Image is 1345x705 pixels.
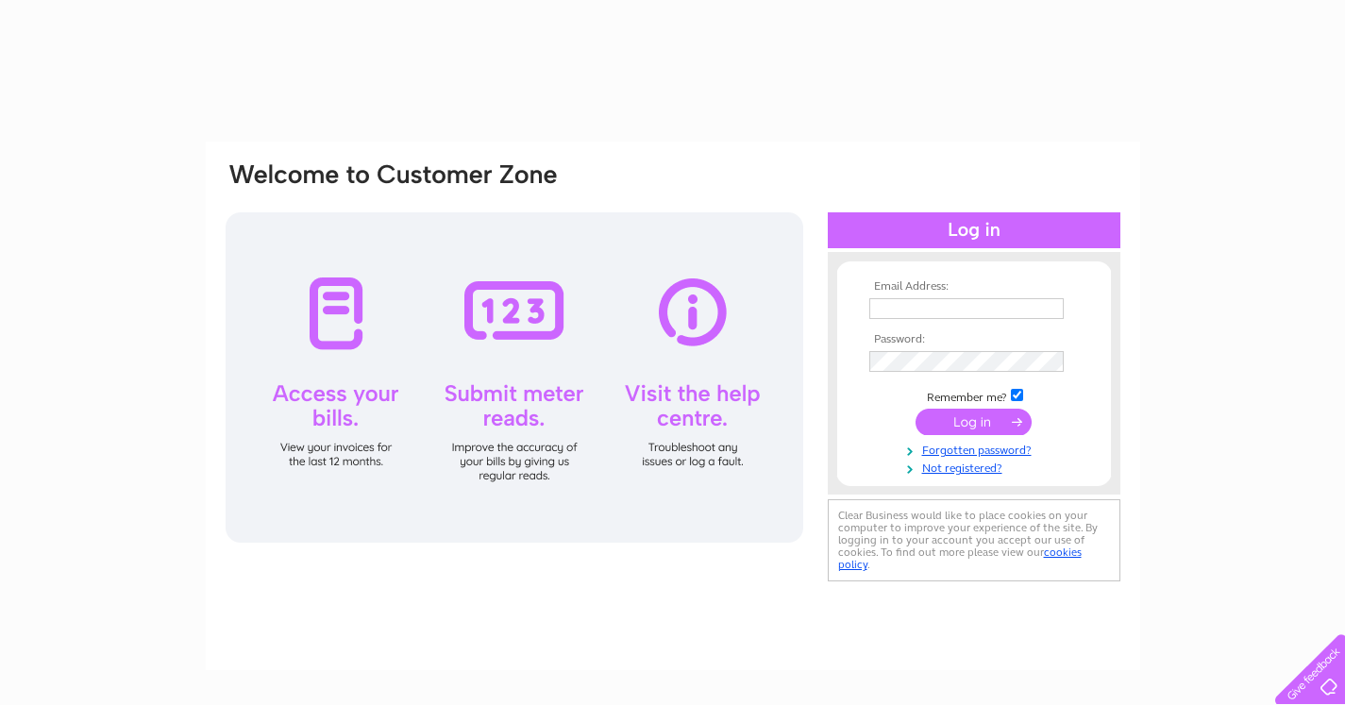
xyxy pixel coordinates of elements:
[869,458,1084,476] a: Not registered?
[865,280,1084,294] th: Email Address:
[838,546,1082,571] a: cookies policy
[828,499,1120,581] div: Clear Business would like to place cookies on your computer to improve your experience of the sit...
[916,409,1032,435] input: Submit
[865,386,1084,405] td: Remember me?
[865,333,1084,346] th: Password:
[869,440,1084,458] a: Forgotten password?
